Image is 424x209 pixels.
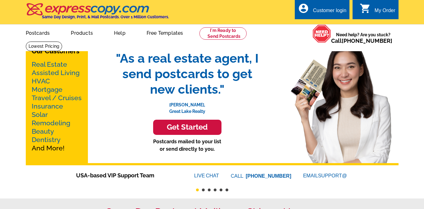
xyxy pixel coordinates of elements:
span: Call [331,38,392,44]
a: Remodeling [32,119,70,127]
a: Get Started [110,120,265,135]
img: help [312,24,331,43]
button: 1 of 6 [196,189,199,191]
div: Customer login [313,8,346,16]
a: HVAC [32,77,50,85]
a: Dentistry [32,136,61,144]
button: 4 of 6 [214,189,217,191]
a: Free Templates [137,25,193,40]
a: Assisted Living [32,69,80,77]
a: [PHONE_NUMBER] [342,38,392,44]
a: EMAILSUPPORT@ [303,173,348,178]
span: Need help? Are you stuck? [331,32,395,44]
font: LIVE [194,172,206,180]
button: 5 of 6 [220,189,222,191]
a: Beauty [32,127,54,135]
p: And More! [32,60,82,152]
button: 6 of 6 [226,189,228,191]
a: Real Estate [32,60,67,68]
a: Same Day Design, Print, & Mail Postcards. Over 1 Million Customers. [26,7,169,19]
a: Travel / Cruises [32,94,82,102]
a: Solar [32,111,48,118]
a: LIVECHAT [194,173,219,178]
font: CALL [231,172,244,180]
p: Postcards mailed to your list or send directly to you. [110,138,265,153]
button: 2 of 6 [202,189,205,191]
a: Products [61,25,103,40]
div: My Order [375,8,395,16]
a: Postcards [16,25,60,40]
button: 3 of 6 [208,189,211,191]
a: Insurance [32,102,63,110]
a: Help [104,25,135,40]
a: Mortgage [32,86,62,93]
font: SUPPORT@ [318,172,348,180]
p: [PERSON_NAME], Great Lake Realty [110,97,265,115]
span: "As a real estate agent, I send postcards to get new clients." [110,51,265,97]
a: [PHONE_NUMBER] [246,173,291,179]
h4: Same Day Design, Print, & Mail Postcards. Over 1 Million Customers. [42,15,169,19]
a: shopping_cart My Order [360,7,395,15]
span: USA-based VIP Support Team [76,171,176,180]
a: account_circle Customer login [298,7,346,15]
i: shopping_cart [360,3,371,14]
h3: Get Started [161,123,214,132]
i: account_circle [298,3,309,14]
